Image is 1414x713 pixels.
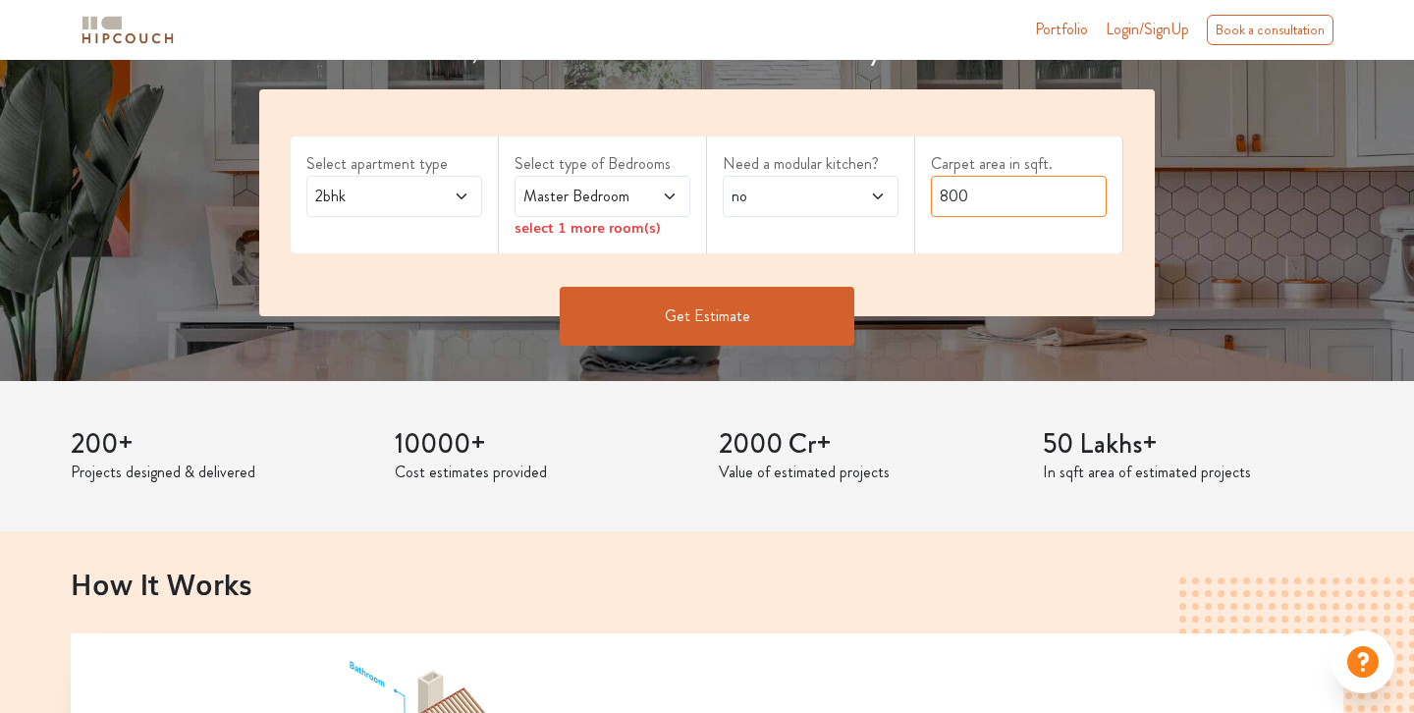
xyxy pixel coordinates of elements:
label: Need a modular kitchen? [723,152,898,176]
a: Portfolio [1035,18,1088,41]
div: Book a consultation [1207,15,1333,45]
p: In sqft area of estimated projects [1043,461,1343,484]
p: Projects designed & delivered [71,461,371,484]
div: select 1 more room(s) [515,217,690,238]
span: 2bhk [311,185,430,208]
span: logo-horizontal.svg [79,8,177,52]
input: Enter area sqft [931,176,1107,217]
button: Get Estimate [560,287,854,346]
h3: 50 Lakhs+ [1043,428,1343,462]
label: Carpet area in sqft. [931,152,1107,176]
h3: 200+ [71,428,371,462]
span: Login/SignUp [1106,18,1189,40]
h4: Get detailed, accurate & customized cost estimates for your home Interiors. [247,37,1167,66]
label: Select apartment type [306,152,482,176]
span: Master Bedroom [519,185,638,208]
span: no [728,185,846,208]
h3: 10000+ [395,428,695,462]
label: Select type of Bedrooms [515,152,690,176]
img: logo-horizontal.svg [79,13,177,47]
p: Value of estimated projects [719,461,1019,484]
p: Cost estimates provided [395,461,695,484]
h3: 2000 Cr+ [719,428,1019,462]
h2: How It Works [71,567,1343,600]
